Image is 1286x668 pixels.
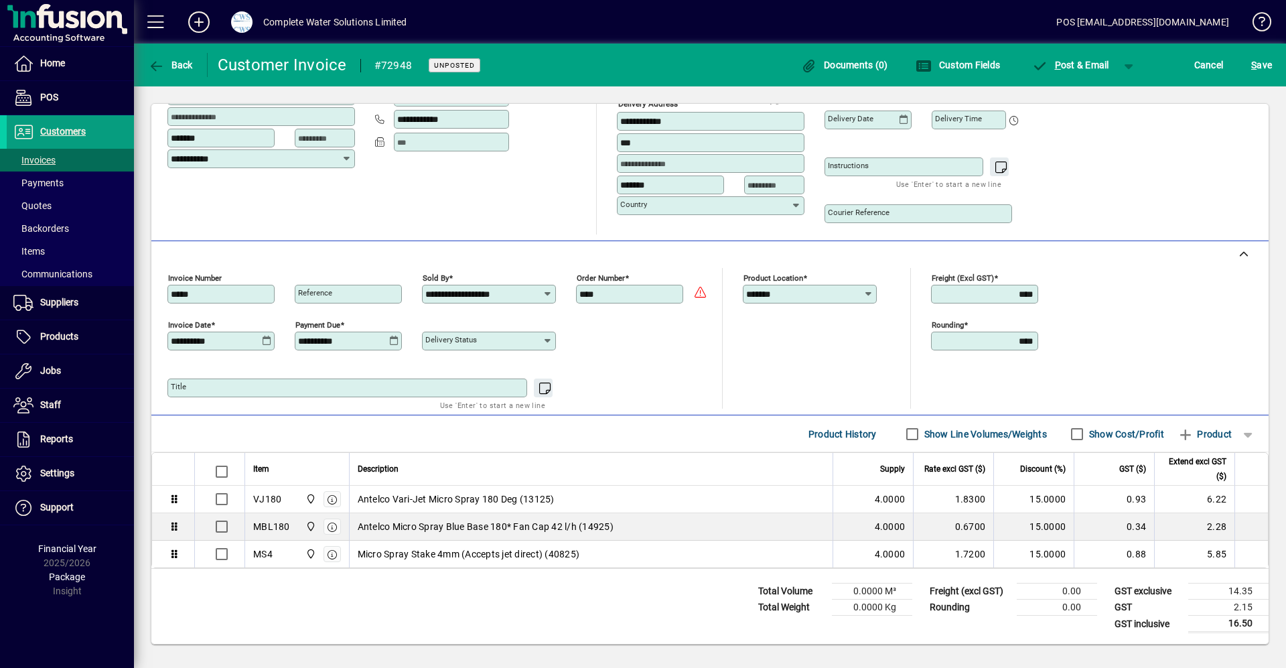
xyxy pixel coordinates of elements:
span: ost & Email [1031,60,1109,70]
mat-label: Country [620,200,647,209]
a: Settings [7,457,134,490]
button: Add [177,10,220,34]
mat-hint: Use 'Enter' to start a new line [440,397,545,413]
span: Support [40,502,74,513]
span: Settings [40,468,74,478]
td: GST exclusive [1108,584,1188,600]
span: Suppliers [40,297,78,308]
span: Products [40,331,78,342]
span: Payments [13,178,64,188]
mat-hint: Use 'Enter' to start a new line [896,176,1001,192]
td: 15.0000 [993,541,1074,567]
div: 0.6700 [922,520,985,533]
a: Quotes [7,194,134,217]
span: Reports [40,433,73,444]
span: Items [13,246,45,257]
a: Home [7,47,134,80]
td: 14.35 [1188,584,1269,600]
div: #72948 [374,55,413,76]
span: Antelco Micro Spray Blue Base 180* Fan Cap 42 l/h (14925) [358,520,614,533]
mat-label: Order number [577,273,625,283]
span: Cancel [1194,54,1224,76]
span: S [1251,60,1257,70]
span: Customers [40,126,86,137]
mat-label: Invoice date [168,320,211,330]
mat-label: Delivery time [935,114,982,123]
span: Product [1177,423,1232,445]
label: Show Line Volumes/Weights [922,427,1047,441]
a: Suppliers [7,286,134,320]
span: Package [49,572,85,582]
span: Quotes [13,200,52,211]
span: Motueka [302,492,317,507]
span: Micro Spray Stake 4mm (Accepts jet direct) (40825) [358,547,580,561]
td: Rounding [923,600,1017,616]
mat-label: Delivery status [425,335,477,344]
mat-label: Rounding [932,320,964,330]
button: Documents (0) [798,53,891,77]
td: Freight (excl GST) [923,584,1017,600]
a: Backorders [7,217,134,240]
span: Jobs [40,365,61,376]
td: 6.22 [1154,486,1234,513]
mat-label: Delivery date [828,114,873,123]
a: Jobs [7,354,134,388]
a: Staff [7,389,134,422]
td: 0.00 [1017,584,1097,600]
span: Motueka [302,519,317,534]
span: Custom Fields [916,60,1000,70]
span: 4.0000 [875,492,906,506]
span: Staff [40,399,61,410]
td: 0.88 [1074,541,1154,567]
mat-label: Sold by [423,273,449,283]
td: GST inclusive [1108,616,1188,632]
span: Back [148,60,193,70]
label: Show Cost/Profit [1086,427,1164,441]
td: 2.28 [1154,513,1234,541]
a: POS [7,81,134,115]
mat-label: Instructions [828,161,869,170]
td: 0.00 [1017,600,1097,616]
span: GST ($) [1119,462,1146,476]
span: POS [40,92,58,103]
a: Invoices [7,149,134,172]
button: Save [1248,53,1275,77]
button: Back [145,53,196,77]
button: Product History [803,422,882,446]
a: Communications [7,263,134,285]
a: View on map [765,88,786,110]
span: ave [1251,54,1272,76]
div: 1.8300 [922,492,985,506]
span: Discount (%) [1020,462,1066,476]
td: 0.0000 M³ [832,584,912,600]
button: Post & Email [1025,53,1116,77]
span: Extend excl GST ($) [1163,454,1226,484]
div: POS [EMAIL_ADDRESS][DOMAIN_NAME] [1056,11,1229,33]
a: Knowledge Base [1242,3,1269,46]
mat-label: Payment due [295,320,340,330]
span: Communications [13,269,92,279]
td: 16.50 [1188,616,1269,632]
a: Payments [7,172,134,194]
mat-label: Courier Reference [828,208,889,217]
span: 4.0000 [875,547,906,561]
div: VJ180 [253,492,281,506]
a: Reports [7,423,134,456]
span: 4.0000 [875,520,906,533]
app-page-header-button: Back [134,53,208,77]
div: MBL180 [253,520,290,533]
td: 5.85 [1154,541,1234,567]
button: Product [1171,422,1238,446]
mat-label: Invoice number [168,273,222,283]
span: Home [40,58,65,68]
mat-label: Title [171,382,186,391]
td: 0.34 [1074,513,1154,541]
a: Support [7,491,134,525]
mat-label: Reference [298,288,332,297]
div: MS4 [253,547,273,561]
mat-label: Product location [743,273,803,283]
td: Total Volume [752,584,832,600]
td: GST [1108,600,1188,616]
td: Total Weight [752,600,832,616]
a: Products [7,320,134,354]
